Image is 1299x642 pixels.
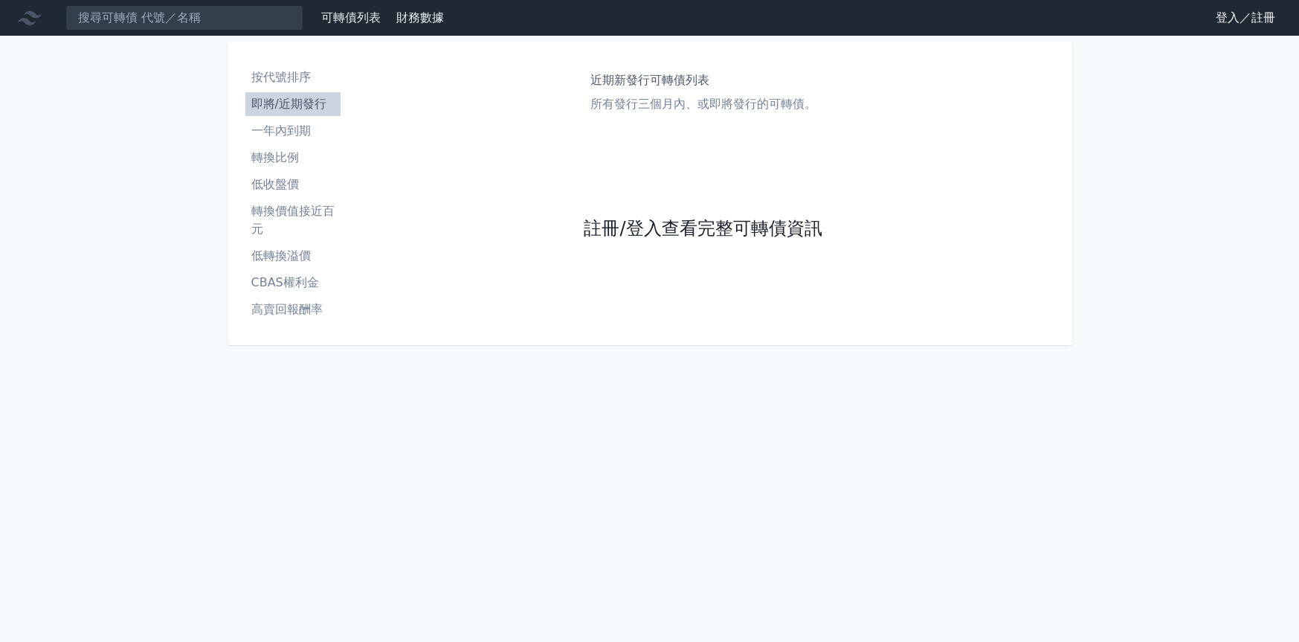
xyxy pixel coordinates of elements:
[245,274,341,292] li: CBAS權利金
[584,217,822,241] a: 註冊/登入查看完整可轉債資訊
[245,149,341,167] li: 轉換比例
[245,65,341,89] a: 按代號排序
[245,92,341,116] a: 即將/近期發行
[245,146,341,170] a: 轉換比例
[245,298,341,321] a: 高賣回報酬率
[1204,6,1287,30] a: 登入／註冊
[590,95,816,113] p: 所有發行三個月內、或即將發行的可轉債。
[245,122,341,140] li: 一年內到期
[245,68,341,86] li: 按代號排序
[245,301,341,318] li: 高賣回報酬率
[65,5,303,31] input: 搜尋可轉債 代號／名稱
[396,10,444,25] a: 財務數據
[245,176,341,193] li: 低收盤價
[245,202,341,238] li: 轉換價值接近百元
[245,173,341,196] a: 低收盤價
[245,271,341,295] a: CBAS權利金
[321,10,381,25] a: 可轉債列表
[245,95,341,113] li: 即將/近期發行
[245,119,341,143] a: 一年內到期
[245,199,341,241] a: 轉換價值接近百元
[245,247,341,265] li: 低轉換溢價
[245,244,341,268] a: 低轉換溢價
[590,71,816,89] h1: 近期新發行可轉債列表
